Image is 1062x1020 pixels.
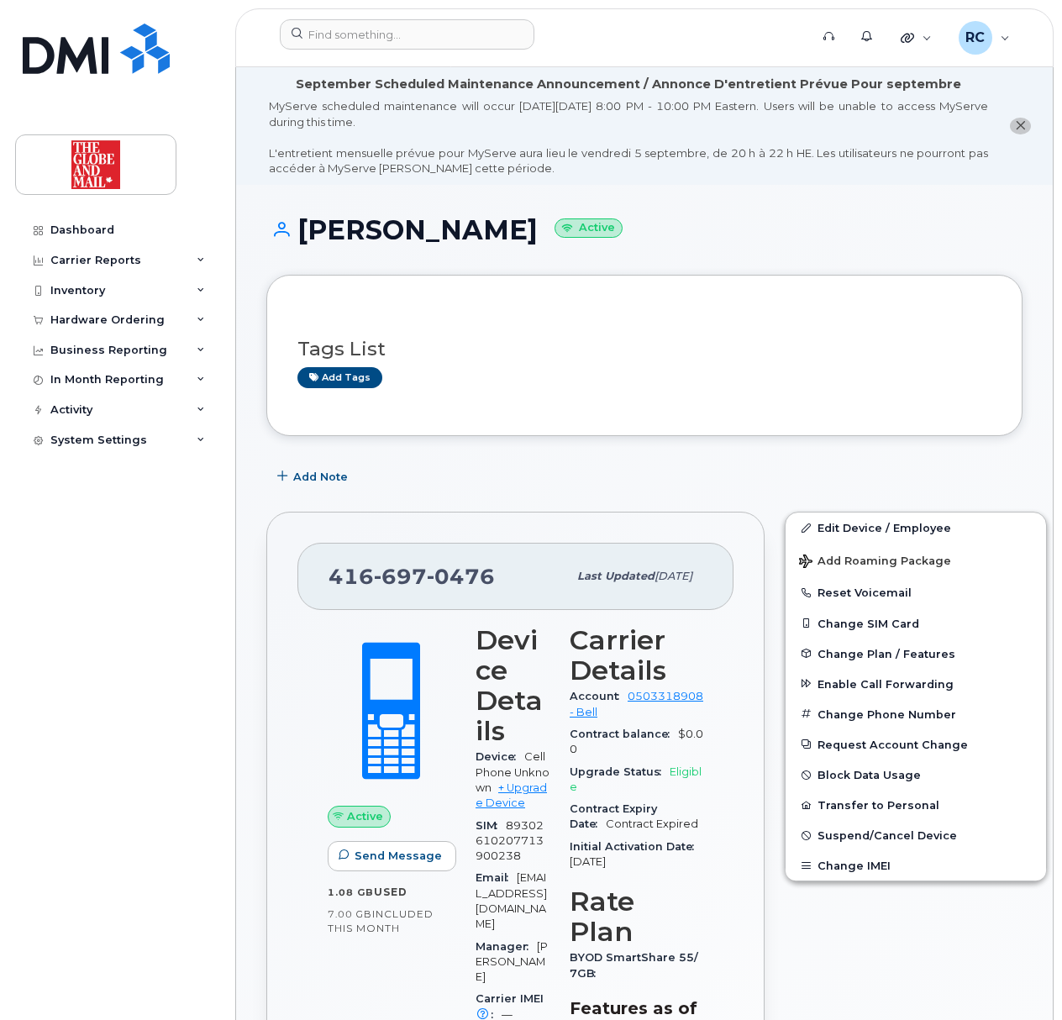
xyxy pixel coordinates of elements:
span: [PERSON_NAME] [476,940,548,984]
a: + Upgrade Device [476,781,547,809]
span: 0476 [427,564,495,589]
button: Suspend/Cancel Device [786,820,1046,850]
span: 697 [374,564,427,589]
span: Manager [476,940,537,953]
span: Send Message [355,848,442,864]
span: SIM [476,819,506,832]
small: Active [555,218,623,238]
button: Change IMEI [786,850,1046,881]
span: 89302610207713900238 [476,819,544,863]
span: Cell Phone Unknown [476,750,549,794]
span: 416 [329,564,495,589]
div: MyServe scheduled maintenance will occur [DATE][DATE] 8:00 PM - 10:00 PM Eastern. Users will be u... [269,98,988,176]
span: Upgrade Status [570,765,670,778]
span: Contract balance [570,728,678,740]
span: Last updated [577,570,655,582]
span: BYOD SmartShare 55/7GB [570,951,698,979]
span: [DATE] [655,570,692,582]
button: close notification [1010,118,1031,135]
button: Block Data Usage [786,760,1046,790]
span: Account [570,690,628,702]
button: Enable Call Forwarding [786,669,1046,699]
span: Carrier IMEI [476,992,544,1020]
span: Device [476,750,524,763]
button: Add Note [266,461,362,492]
a: 0503318908 - Bell [570,690,703,718]
button: Change SIM Card [786,608,1046,639]
span: Eligible [570,765,702,793]
span: used [374,886,407,898]
span: 7.00 GB [328,908,372,920]
button: Change Plan / Features [786,639,1046,669]
button: Send Message [328,841,456,871]
button: Add Roaming Package [786,543,1046,577]
span: Contract Expired [606,818,698,830]
span: included this month [328,907,434,935]
span: Initial Activation Date [570,840,702,853]
span: [DATE] [570,855,606,868]
button: Transfer to Personal [786,790,1046,820]
h3: Rate Plan [570,886,703,947]
span: 1.08 GB [328,886,374,898]
a: Add tags [297,367,382,388]
span: Enable Call Forwarding [818,677,954,690]
h3: Device Details [476,625,549,746]
button: Change Phone Number [786,699,1046,729]
span: Add Roaming Package [799,555,951,570]
span: Change Plan / Features [818,647,955,660]
span: Suspend/Cancel Device [818,829,957,842]
h3: Carrier Details [570,625,703,686]
h3: Tags List [297,339,991,360]
button: Request Account Change [786,729,1046,760]
a: Edit Device / Employee [786,513,1046,543]
button: Reset Voicemail [786,577,1046,607]
span: Add Note [293,469,348,485]
div: September Scheduled Maintenance Announcement / Annonce D'entretient Prévue Pour septembre [296,76,961,93]
h1: [PERSON_NAME] [266,215,1023,244]
span: Active [347,808,383,824]
span: Email [476,871,517,884]
span: Contract Expiry Date [570,802,657,830]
